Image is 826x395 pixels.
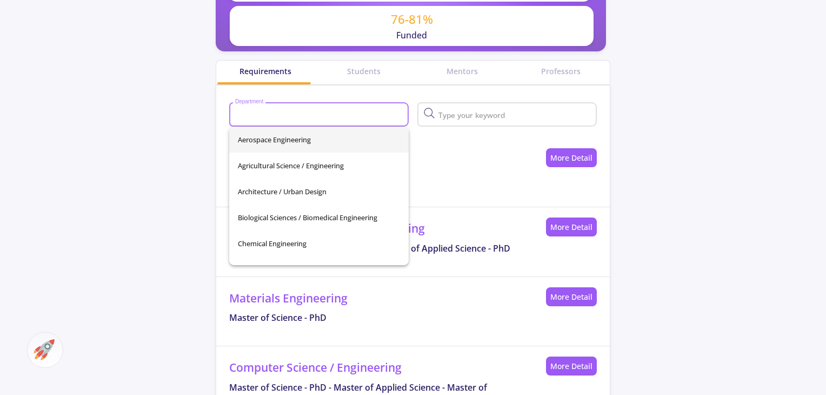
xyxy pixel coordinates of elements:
span: Biological Sciences / Biomedical Engineering [238,205,400,231]
a: Computer Science / Engineering [229,360,402,375]
p: Funded [396,29,427,42]
a: More Detail [546,357,597,376]
a: More Detail [546,287,597,306]
span: - [304,381,307,393]
img: ac-market [34,339,55,360]
a: Students [315,65,413,77]
span: Master of Applied Science [372,242,486,254]
span: Agricultural Science / Engineering [238,153,400,179]
span: PhD [302,381,327,393]
span: - [488,242,491,254]
span: Architecture / Urban Design [238,179,400,205]
p: 76-81% [391,10,433,29]
span: Master of Science [229,312,302,324]
span: Chemical Engineering [238,231,400,256]
a: More Detail [546,218,597,236]
a: Requirements [216,65,315,77]
span: Master of Science [229,381,302,393]
a: Professors [511,65,610,77]
span: PhD [302,312,327,324]
span: Chemistry [238,256,400,282]
span: - [442,381,445,393]
input: Type your keyword [436,110,595,120]
span: - [304,312,307,324]
span: - [329,381,331,393]
a: Mentors [413,65,511,77]
span: Aerospace Engineering [238,127,400,153]
a: Materials Engineering [229,291,348,306]
a: More Detail [546,148,597,167]
span: PhD [486,242,510,254]
span: Master of Applied Science [327,381,440,393]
